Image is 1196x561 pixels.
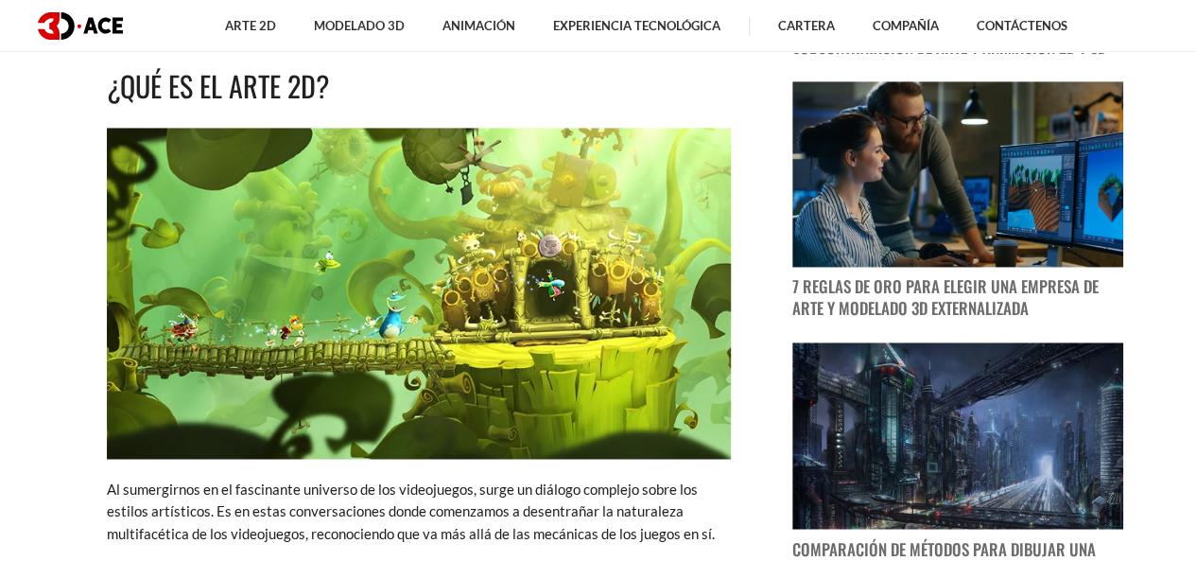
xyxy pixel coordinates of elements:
[873,18,939,33] font: Compañía
[107,64,329,107] font: ¿Qué es el arte 2D?
[792,342,1123,529] img: imagen de publicación de blog
[107,128,731,459] img: Arte 2D en los juegos
[792,81,1123,268] img: imagen de publicación de blog
[792,81,1123,321] a: imagen de publicación de blog 7 reglas de oro para elegir una empresa de arte y modelado 3D exter...
[977,18,1067,33] font: Contáctenos
[792,274,1099,320] font: 7 reglas de oro para elegir una empresa de arte y modelado 3D externalizada
[314,18,405,33] font: Modelado 3D
[38,12,123,40] img: logotipo oscuro
[778,18,835,33] font: Cartera
[442,18,515,33] font: Animación
[225,18,276,33] font: Arte 2D
[553,18,720,33] font: Experiencia tecnológica
[107,480,715,541] font: Al sumergirnos en el fascinante universo de los videojuegos, surge un diálogo complejo sobre los ...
